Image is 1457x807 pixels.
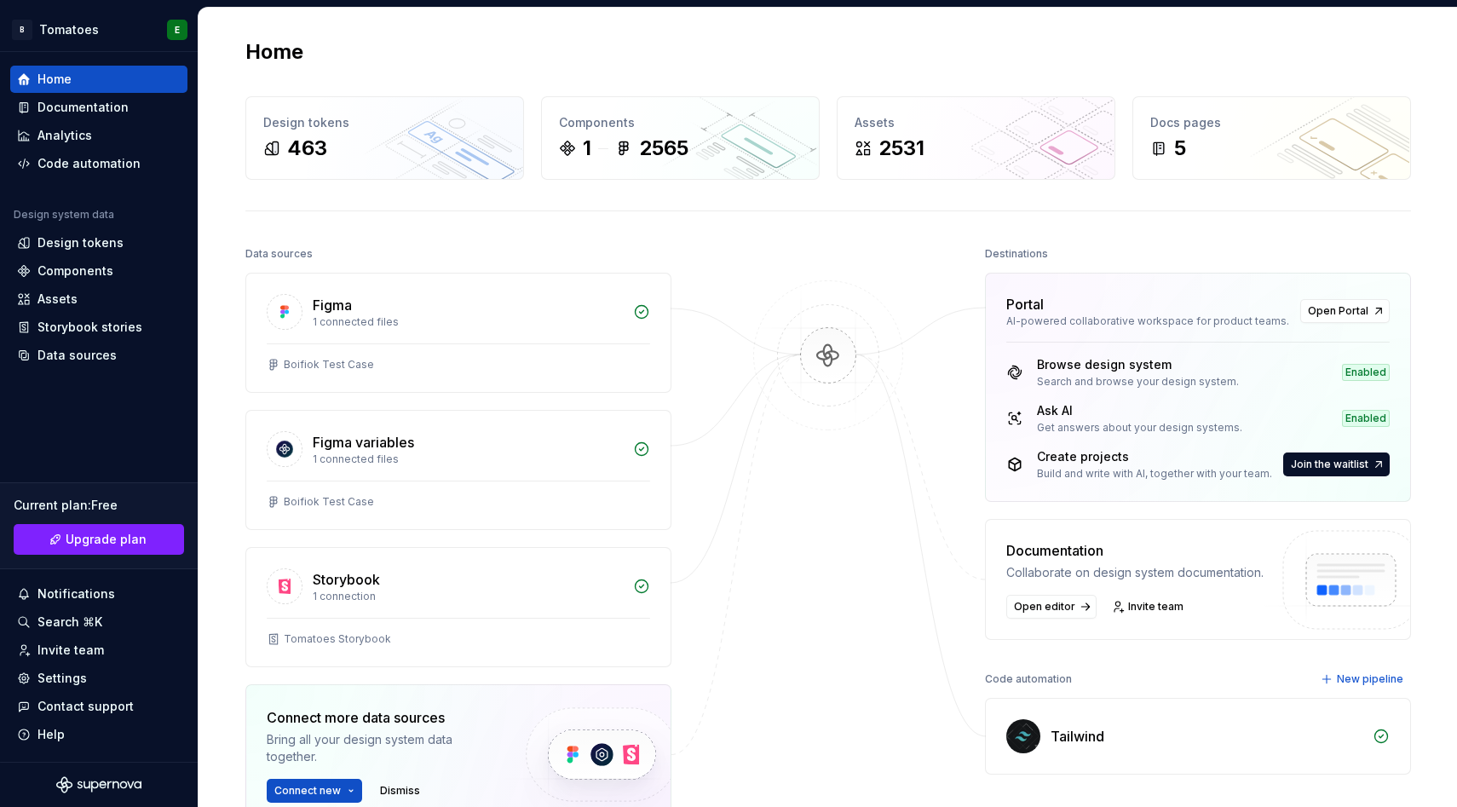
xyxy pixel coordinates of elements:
a: Components [10,257,187,285]
span: Open editor [1014,600,1075,614]
div: Code automation [37,155,141,172]
button: Join the waitlist [1283,452,1390,476]
a: Settings [10,665,187,692]
div: Destinations [985,242,1048,266]
div: Enabled [1342,364,1390,381]
div: Components [37,262,113,280]
div: 1 connected files [313,452,623,466]
div: 2565 [639,135,688,162]
a: Documentation [10,94,187,121]
a: Storybook stories [10,314,187,341]
a: Open editor [1006,595,1097,619]
a: Invite team [1107,595,1191,619]
button: Connect new [267,779,362,803]
button: Search ⌘K [10,608,187,636]
a: Design tokens [10,229,187,257]
div: Invite team [37,642,104,659]
div: Tailwind [1051,726,1104,746]
div: Storybook [313,569,380,590]
div: Code automation [985,667,1072,691]
div: Build and write with AI, together with your team. [1037,467,1272,481]
div: Ask AI [1037,402,1242,419]
div: Contact support [37,698,134,715]
a: Home [10,66,187,93]
div: Notifications [37,585,115,602]
div: Get answers about your design systems. [1037,421,1242,435]
div: E [175,23,180,37]
a: Docs pages5 [1132,96,1411,180]
button: Dismiss [372,779,428,803]
div: Design system data [14,208,114,222]
div: 2531 [878,135,924,162]
span: Open Portal [1308,304,1368,318]
div: Create projects [1037,448,1272,465]
div: Data sources [245,242,313,266]
a: Assets2531 [837,96,1115,180]
div: Settings [37,670,87,687]
div: 1 connection [313,590,623,603]
span: New pipeline [1337,672,1403,686]
div: 463 [287,135,327,162]
button: Upgrade plan [14,524,184,555]
a: Data sources [10,342,187,369]
button: Contact support [10,693,187,720]
div: Boifiok Test Case [284,495,374,509]
div: Connect more data sources [267,707,497,728]
svg: Supernova Logo [56,776,141,793]
div: Data sources [37,347,117,364]
div: Search ⌘K [37,614,102,631]
span: Dismiss [380,784,420,798]
div: Browse design system [1037,356,1239,373]
div: Documentation [37,99,129,116]
div: Figma [313,295,352,315]
div: Components [559,114,802,131]
a: Open Portal [1300,299,1390,323]
button: Help [10,721,187,748]
a: Components12565 [541,96,820,180]
span: Join the waitlist [1291,458,1368,471]
a: Storybook1 connectionTomatoes Storybook [245,547,671,667]
button: New pipeline [1316,667,1411,691]
div: Bring all your design system data together. [267,731,497,765]
button: BTomatoesE [3,11,194,48]
span: Invite team [1128,600,1183,614]
div: Current plan : Free [14,497,184,514]
span: Upgrade plan [66,531,147,548]
div: 5 [1174,135,1186,162]
div: Search and browse your design system. [1037,375,1239,389]
div: 1 connected files [313,315,623,329]
a: Analytics [10,122,187,149]
div: Enabled [1342,410,1390,427]
div: Documentation [1006,540,1264,561]
div: Home [37,71,72,88]
div: Tomatoes [39,21,99,38]
a: Design tokens463 [245,96,524,180]
div: AI-powered collaborative workspace for product teams. [1006,314,1290,328]
a: Figma1 connected filesBoifiok Test Case [245,273,671,393]
div: Boifiok Test Case [284,358,374,372]
div: Docs pages [1150,114,1393,131]
span: Connect new [274,784,341,798]
div: Figma variables [313,432,414,452]
div: Analytics [37,127,92,144]
div: Storybook stories [37,319,142,336]
a: Invite team [10,637,187,664]
div: Tomatoes Storybook [284,632,391,646]
div: Design tokens [37,234,124,251]
button: Notifications [10,580,187,608]
div: Design tokens [263,114,506,131]
div: Assets [855,114,1097,131]
div: B [12,20,32,40]
a: Code automation [10,150,187,177]
a: Assets [10,285,187,313]
div: Help [37,726,65,743]
div: Assets [37,291,78,308]
div: Portal [1006,294,1044,314]
a: Figma variables1 connected filesBoifiok Test Case [245,410,671,530]
div: Collaborate on design system documentation. [1006,564,1264,581]
div: 1 [583,135,591,162]
h2: Home [245,38,303,66]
